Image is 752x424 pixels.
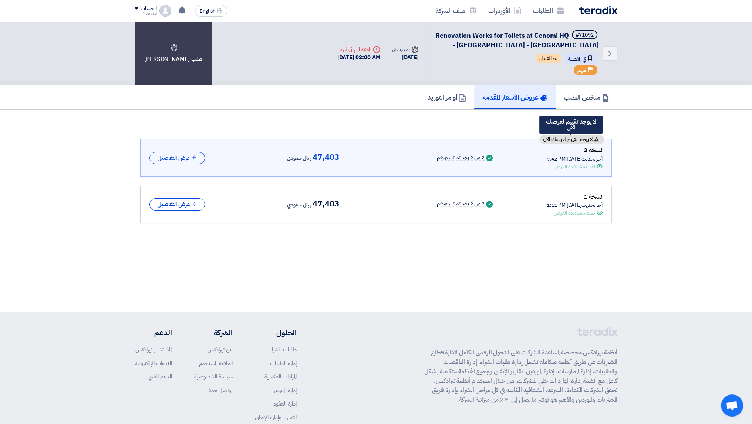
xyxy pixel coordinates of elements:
[135,21,212,85] div: طلب [PERSON_NAME]
[135,359,172,367] a: الندوات الإلكترونية
[337,46,380,53] div: الموعد النهائي للرد
[543,137,593,142] span: لا يوجد تقييم لعرضك الان
[209,386,233,394] a: تواصل معنا
[577,67,586,74] span: مهم
[149,198,205,211] button: عرض التفاصيل
[195,5,227,17] button: English
[273,400,297,408] a: إدارة العقود
[194,373,233,381] a: سياسة الخصوصية
[547,155,603,163] div: أخر تحديث [DATE] 9:42 PM
[194,327,233,338] li: الشركة
[159,5,171,17] img: profile_test.png
[419,85,474,109] a: أوامر التوريد
[556,85,617,109] a: ملخص الطلب
[435,30,599,50] span: Renovation Works for Toilets at Cenomi HQ - [GEOGRAPHIC_DATA] - [GEOGRAPHIC_DATA]
[554,209,595,217] div: تمت مشاهدة العرض
[270,346,297,354] a: طلبات الشراء
[554,163,595,171] div: تمت مشاهدة العرض
[272,386,297,394] a: إدارة الموردين
[428,93,466,101] h5: أوامر التوريد
[424,348,617,404] p: أنظمة تيرادكس مخصصة لمساعدة الشركات على التحول الرقمي الكامل لإدارة قطاع المشتريات عن طريق أنظمة ...
[255,327,297,338] li: الحلول
[536,54,561,63] span: تم القبول
[576,33,594,38] div: #71092
[135,327,172,338] li: الدعم
[482,93,547,101] h5: عروض الأسعار المقدمة
[547,201,603,209] div: أخر تحديث [DATE] 1:11 PM
[270,359,297,367] a: إدارة الطلبات
[208,346,233,354] a: عن تيرادكس
[430,2,482,19] a: ملف الشركة
[392,46,419,53] div: صدرت في
[141,6,156,12] div: الحساب
[547,145,603,155] div: نسخة 2
[564,93,609,101] h5: ملخص الطلب
[474,85,556,109] a: عروض الأسعار المقدمة
[434,30,599,50] h5: Renovation Works for Toilets at Cenomi HQ - U Walk - Riyadh
[135,346,172,354] a: لماذا تختار تيرادكس
[482,2,527,19] a: الأوردرات
[539,116,603,134] div: لا يوجد تقييم لعرضك الان
[392,53,419,62] div: [DATE]
[287,154,311,163] span: ريال سعودي
[313,199,339,208] span: 47,403
[264,373,297,381] a: المزادات العكسية
[149,152,205,164] button: عرض التفاصيل
[547,192,603,202] div: نسخة 1
[199,359,233,367] a: اتفاقية المستخدم
[721,394,743,417] div: Open chat
[337,53,380,62] div: [DATE] 02:00 AM
[135,11,156,16] div: Moayad
[313,153,339,162] span: 47,403
[148,373,172,381] a: الدعم الفني
[437,201,485,207] div: 2 من 2 بنود تم تسعيرهم
[287,201,311,209] span: ريال سعودي
[564,53,597,64] span: في المفضلة
[255,413,297,421] a: التقارير وإدارة الإنفاق
[437,155,485,161] div: 2 من 2 بنود تم تسعيرهم
[200,9,215,14] span: English
[579,6,617,14] img: Teradix logo
[527,2,570,19] a: الطلبات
